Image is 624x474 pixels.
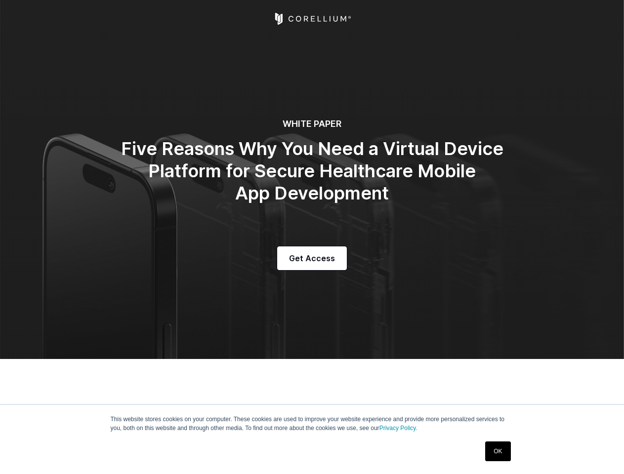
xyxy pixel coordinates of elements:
h6: WHITE PAPER [115,118,510,130]
a: Corellium Home [273,13,351,25]
a: Privacy Policy. [379,425,417,432]
span: Get Access [289,252,335,264]
p: This website stores cookies on your computer. These cookies are used to improve your website expe... [111,415,514,433]
a: Get Access [277,246,347,270]
a: OK [485,441,510,461]
h2: Five Reasons Why You Need a Virtual Device Platform for Secure Healthcare Mobile App Development [115,138,510,204]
